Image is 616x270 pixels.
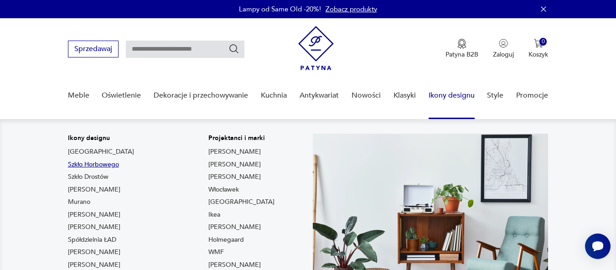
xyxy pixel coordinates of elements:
div: 0 [539,38,547,46]
a: [PERSON_NAME] [68,210,120,219]
a: Klasyki [393,78,416,113]
a: Ikea [208,210,220,219]
img: Patyna - sklep z meblami i dekoracjami vintage [298,26,334,70]
a: Zobacz produkty [326,5,377,14]
a: Style [487,78,503,113]
a: Oświetlenie [102,78,141,113]
a: [GEOGRAPHIC_DATA] [68,147,134,156]
a: [PERSON_NAME] [208,223,261,232]
img: Ikonka użytkownika [499,39,508,48]
a: Meble [68,78,89,113]
a: [PERSON_NAME] [68,260,120,270]
p: Zaloguj [493,50,514,59]
a: Szkło Drostów [68,172,109,182]
a: [PERSON_NAME] [208,147,261,156]
p: Koszyk [528,50,548,59]
a: Sprzedawaj [68,47,119,53]
a: Kuchnia [261,78,287,113]
a: [PERSON_NAME] [208,160,261,169]
p: Projektanci i marki [208,134,274,143]
a: Holmegaard [208,235,244,244]
a: Włocławek [208,185,239,194]
a: Nowości [352,78,381,113]
button: Zaloguj [493,39,514,59]
button: Szukaj [228,43,239,54]
iframe: Smartsupp widget button [585,234,611,259]
a: [PERSON_NAME] [68,248,120,257]
a: Dekoracje i przechowywanie [154,78,248,113]
p: Ikony designu [68,134,181,143]
a: Murano [68,197,90,207]
a: Ikona medaluPatyna B2B [445,39,478,59]
img: Ikona medalu [457,39,466,49]
button: Sprzedawaj [68,41,119,57]
a: [PERSON_NAME] [208,260,261,270]
img: Ikona koszyka [534,39,543,48]
a: Ikony designu [429,78,475,113]
a: [GEOGRAPHIC_DATA] [208,197,274,207]
button: Patyna B2B [445,39,478,59]
a: Antykwariat [300,78,339,113]
a: Szkło Horbowego [68,160,119,169]
a: Promocje [516,78,548,113]
a: Spółdzielnia ŁAD [68,235,116,244]
a: [PERSON_NAME] [68,223,120,232]
button: 0Koszyk [528,39,548,59]
p: Patyna B2B [445,50,478,59]
a: [PERSON_NAME] [208,172,261,182]
a: WMF [208,248,224,257]
p: Lampy od Same Old -20%! [239,5,321,14]
a: [PERSON_NAME] [68,185,120,194]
